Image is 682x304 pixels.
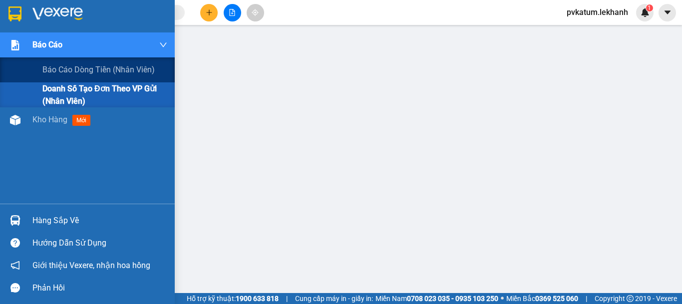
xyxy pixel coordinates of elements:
[32,213,167,228] div: Hàng sắp về
[236,295,279,303] strong: 1900 633 818
[72,115,90,126] span: mới
[501,297,504,301] span: ⚪️
[646,4,653,11] sup: 1
[42,82,167,107] span: Doanh số tạo đơn theo VP gửi (nhân viên)
[407,295,498,303] strong: 0708 023 035 - 0935 103 250
[32,281,167,296] div: Phản hồi
[159,41,167,49] span: down
[648,4,651,11] span: 1
[200,4,218,21] button: plus
[206,9,213,16] span: plus
[42,63,155,76] span: Báo cáo dòng tiền (nhân viên)
[32,236,167,251] div: Hướng dẫn sử dụng
[32,259,150,272] span: Giới thiệu Vexere, nhận hoa hồng
[506,293,578,304] span: Miền Bắc
[641,8,650,17] img: icon-new-feature
[10,283,20,293] span: message
[10,215,20,226] img: warehouse-icon
[535,295,578,303] strong: 0369 525 060
[286,293,288,304] span: |
[32,38,62,51] span: Báo cáo
[224,4,241,21] button: file-add
[627,295,634,302] span: copyright
[10,261,20,270] span: notification
[559,6,636,18] span: pvkatum.lekhanh
[375,293,498,304] span: Miền Nam
[10,238,20,248] span: question-circle
[10,40,20,50] img: solution-icon
[659,4,676,21] button: caret-down
[229,9,236,16] span: file-add
[247,4,264,21] button: aim
[663,8,672,17] span: caret-down
[586,293,587,304] span: |
[252,9,259,16] span: aim
[295,293,373,304] span: Cung cấp máy in - giấy in:
[32,115,67,124] span: Kho hàng
[8,6,21,21] img: logo-vxr
[187,293,279,304] span: Hỗ trợ kỹ thuật:
[10,115,20,125] img: warehouse-icon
